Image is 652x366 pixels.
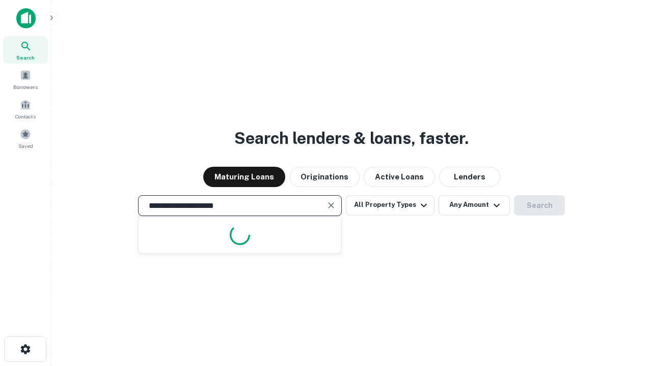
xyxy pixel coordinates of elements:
[13,83,38,91] span: Borrowers
[3,36,48,64] a: Search
[16,53,35,62] span: Search
[3,66,48,93] a: Borrowers
[601,252,652,301] iframe: Chat Widget
[289,167,360,187] button: Originations
[364,167,435,187] button: Active Loans
[324,198,338,212] button: Clear
[16,8,36,28] img: capitalize-icon.png
[346,195,434,216] button: All Property Types
[439,167,500,187] button: Lenders
[3,95,48,123] a: Contacts
[439,195,510,216] button: Any Amount
[234,126,469,150] h3: Search lenders & loans, faster.
[18,142,33,150] span: Saved
[15,112,36,120] span: Contacts
[3,125,48,152] a: Saved
[203,167,285,187] button: Maturing Loans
